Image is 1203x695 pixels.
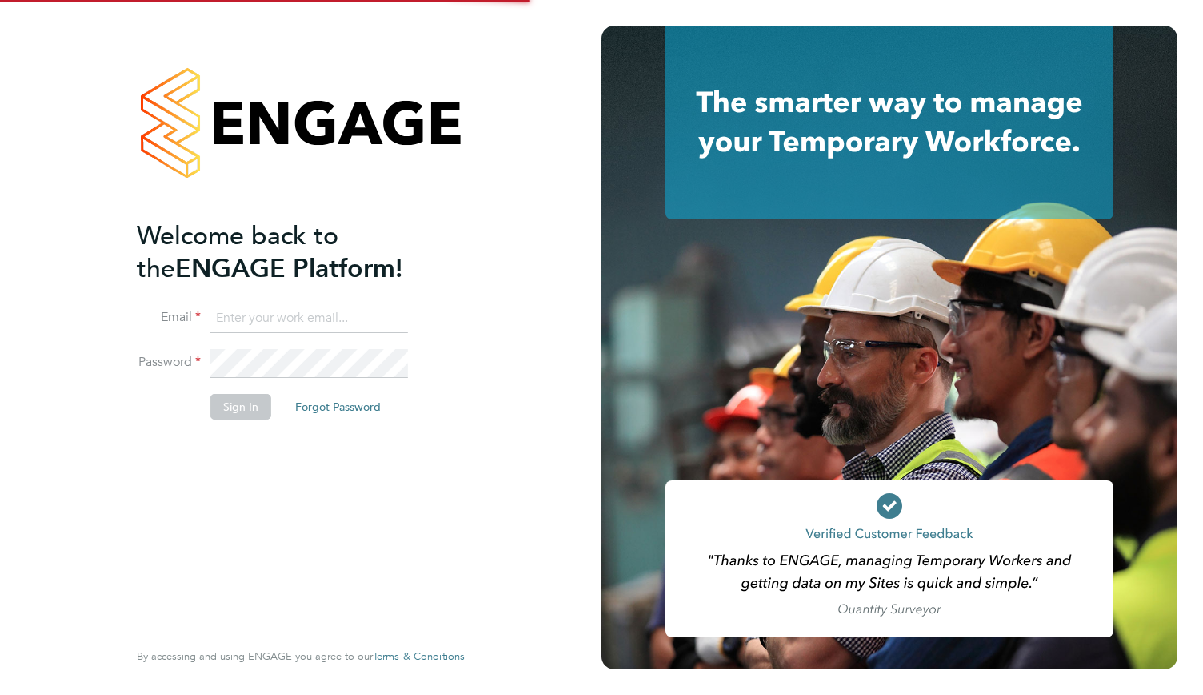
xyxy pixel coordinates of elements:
span: Welcome back to the [137,220,338,284]
a: Terms & Conditions [373,650,465,663]
span: By accessing and using ENGAGE you agree to our [137,649,465,663]
label: Email [137,309,201,326]
input: Enter your work email... [210,304,408,333]
span: Terms & Conditions [373,649,465,663]
button: Sign In [210,394,271,420]
h2: ENGAGE Platform! [137,219,449,285]
label: Password [137,354,201,371]
button: Forgot Password [282,394,394,420]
